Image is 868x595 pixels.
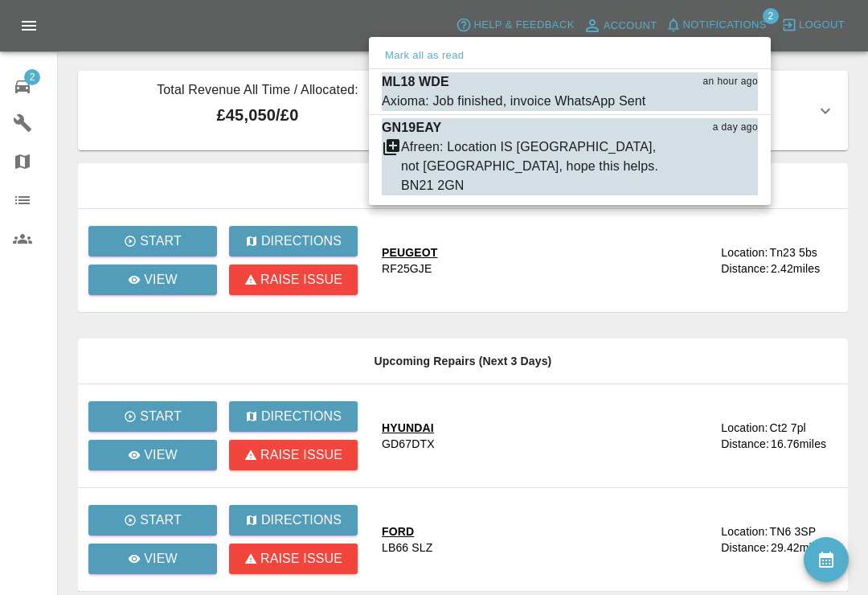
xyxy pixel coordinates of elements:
[382,118,441,137] p: GN19EAY
[703,74,758,90] span: an hour ago
[401,137,678,195] div: Afreen: Location IS [GEOGRAPHIC_DATA], not [GEOGRAPHIC_DATA], hope this helps. BN21 2GN
[382,92,645,111] div: Axioma: Job finished, invoice WhatsApp Sent
[713,120,758,136] span: a day ago
[382,47,467,65] button: Mark all as read
[382,72,449,92] p: ML18 WDE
